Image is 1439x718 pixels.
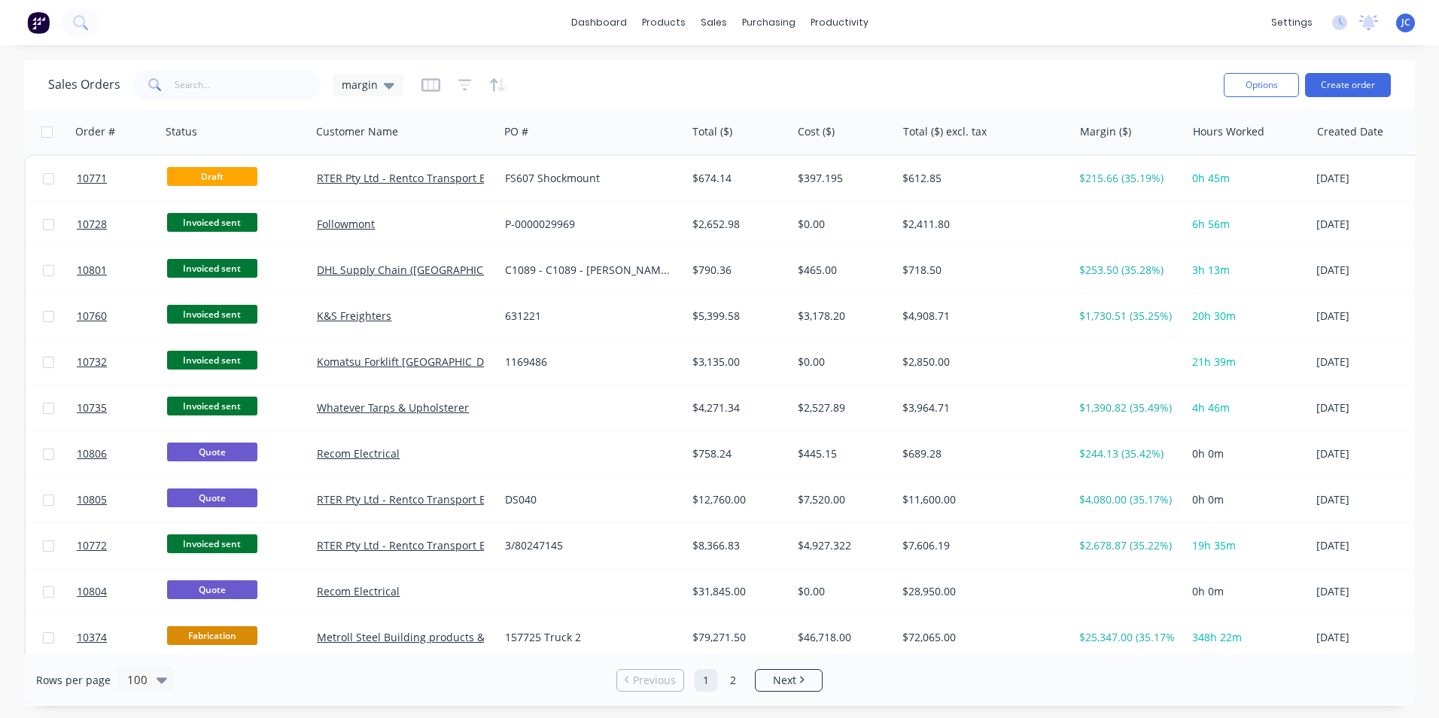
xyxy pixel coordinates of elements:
[36,673,111,688] span: Rows per page
[692,584,780,599] div: $31,845.00
[610,669,829,692] ul: Pagination
[1079,171,1175,186] div: $215.66 (35.19%)
[693,11,735,34] div: sales
[756,673,822,688] a: Next page
[692,354,780,370] div: $3,135.00
[798,124,835,139] div: Cost ($)
[692,171,780,186] div: $674.14
[634,11,693,34] div: products
[1192,217,1230,231] span: 6h 56m
[77,584,107,599] span: 10804
[317,263,550,277] a: DHL Supply Chain ([GEOGRAPHIC_DATA]) Pty Lt
[505,354,672,370] div: 1169486
[167,351,257,370] span: Invoiced sent
[317,217,375,231] a: Followmont
[317,584,400,598] a: Recom Electrical
[798,446,886,461] div: $445.15
[77,477,167,522] a: 10805
[1316,538,1428,553] div: [DATE]
[77,630,107,645] span: 10374
[1316,584,1428,599] div: [DATE]
[167,305,257,324] span: Invoiced sent
[505,309,672,324] div: 631221
[735,11,803,34] div: purchasing
[1079,630,1175,645] div: $25,347.00 (35.17%)
[692,446,780,461] div: $758.24
[902,354,1059,370] div: $2,850.00
[167,626,257,645] span: Fabrication
[1192,309,1236,323] span: 20h 30m
[1079,446,1175,461] div: $244.13 (35.42%)
[1192,446,1224,461] span: 0h 0m
[695,669,717,692] a: Page 1 is your current page
[692,217,780,232] div: $2,652.98
[1316,354,1428,370] div: [DATE]
[803,11,876,34] div: productivity
[1079,263,1175,278] div: $253.50 (35.28%)
[902,400,1059,415] div: $3,964.71
[1080,124,1131,139] div: Margin ($)
[692,309,780,324] div: $5,399.58
[1192,354,1236,369] span: 21h 39m
[902,263,1059,278] div: $718.50
[1264,11,1320,34] div: settings
[1316,400,1428,415] div: [DATE]
[798,217,886,232] div: $0.00
[902,309,1059,324] div: $4,908.71
[798,584,886,599] div: $0.00
[75,124,115,139] div: Order #
[505,171,672,186] div: FS607 Shockmount
[1305,73,1391,97] button: Create order
[77,615,167,660] a: 10374
[798,492,886,507] div: $7,520.00
[692,124,732,139] div: Total ($)
[167,167,257,186] span: Draft
[317,492,576,507] a: RTER Pty Ltd - Rentco Transport Equipment Rentals
[1224,73,1299,97] button: Options
[1192,400,1230,415] span: 4h 46m
[902,538,1059,553] div: $7,606.19
[77,263,107,278] span: 10801
[1192,263,1230,277] span: 3h 13m
[77,294,167,339] a: 10760
[798,354,886,370] div: $0.00
[1192,492,1224,507] span: 0h 0m
[692,630,780,645] div: $79,271.50
[1079,400,1175,415] div: $1,390.82 (35.49%)
[902,217,1059,232] div: $2,411.80
[505,492,672,507] div: DS040
[167,259,257,278] span: Invoiced sent
[617,673,683,688] a: Previous page
[167,488,257,507] span: Quote
[77,492,107,507] span: 10805
[692,492,780,507] div: $12,760.00
[692,538,780,553] div: $8,366.83
[1316,492,1428,507] div: [DATE]
[317,309,391,323] a: K&S Freighters
[902,584,1059,599] div: $28,950.00
[77,400,107,415] span: 10735
[317,171,576,185] a: RTER Pty Ltd - Rentco Transport Equipment Rentals
[1193,124,1264,139] div: Hours Worked
[1316,309,1428,324] div: [DATE]
[77,339,167,385] a: 10732
[167,397,257,415] span: Invoiced sent
[1317,124,1383,139] div: Created Date
[1316,630,1428,645] div: [DATE]
[505,630,672,645] div: 157725 Truck 2
[798,630,886,645] div: $46,718.00
[798,309,886,324] div: $3,178.20
[692,263,780,278] div: $790.36
[902,446,1059,461] div: $689.28
[505,263,672,278] div: C1089 - C1089 - [PERSON_NAME]: XQ91JB- ODO: 315515
[1079,492,1175,507] div: $4,080.00 (35.17%)
[1401,16,1410,29] span: JC
[77,309,107,324] span: 10760
[77,217,107,232] span: 10728
[77,538,107,553] span: 10772
[77,523,167,568] a: 10772
[505,217,672,232] div: P-0000029969
[166,124,197,139] div: Status
[1192,584,1224,598] span: 0h 0m
[175,70,321,100] input: Search...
